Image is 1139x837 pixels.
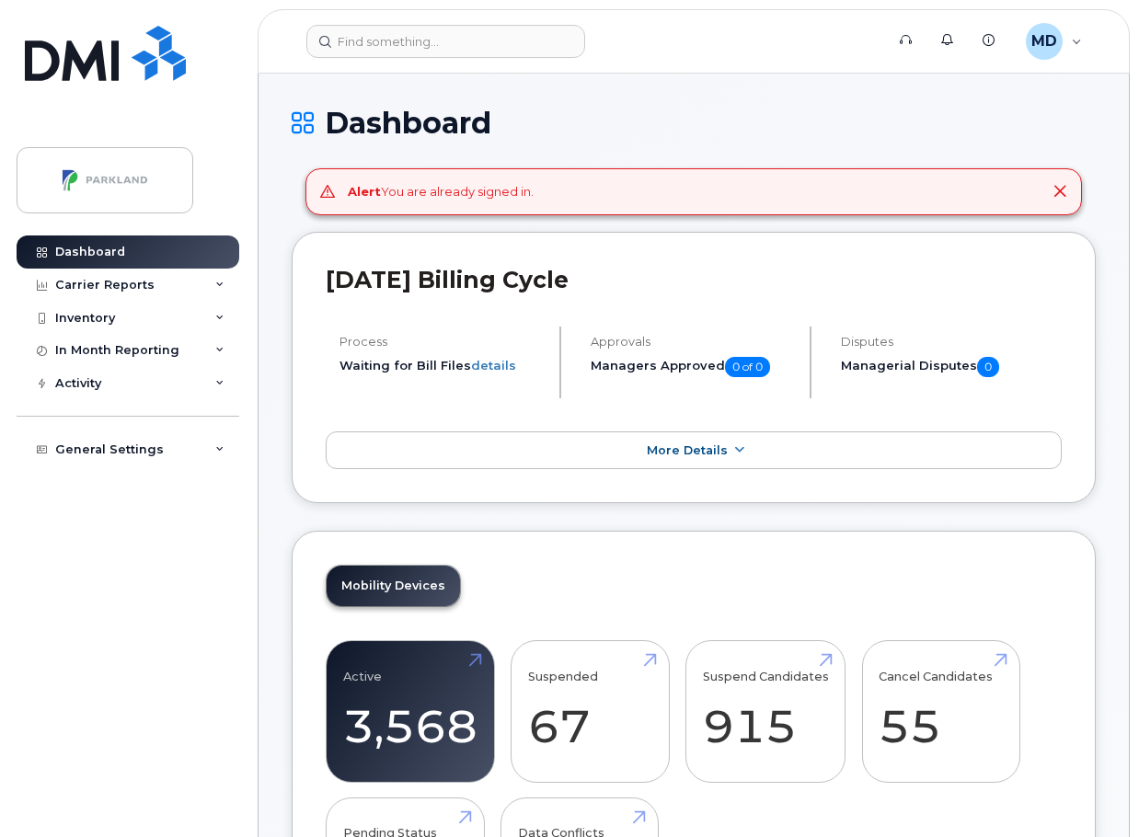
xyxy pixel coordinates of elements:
[326,266,1062,293] h2: [DATE] Billing Cycle
[292,107,1096,139] h1: Dashboard
[977,357,999,377] span: 0
[471,358,516,373] a: details
[348,183,534,201] div: You are already signed in.
[348,184,381,199] strong: Alert
[339,357,544,374] li: Waiting for Bill Files
[339,335,544,349] h4: Process
[647,443,728,457] span: More Details
[591,357,795,377] h5: Managers Approved
[841,335,1062,349] h4: Disputes
[879,651,1003,773] a: Cancel Candidates 55
[528,651,652,773] a: Suspended 67
[591,335,795,349] h4: Approvals
[725,357,770,377] span: 0 of 0
[327,566,460,606] a: Mobility Devices
[343,651,477,773] a: Active 3,568
[703,651,829,773] a: Suspend Candidates 915
[841,357,1062,377] h5: Managerial Disputes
